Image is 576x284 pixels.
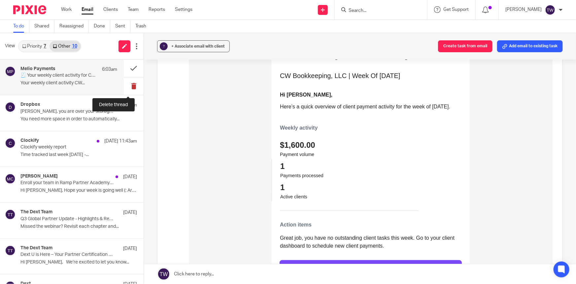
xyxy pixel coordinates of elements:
p: You need more space in order to automatically... [20,116,137,122]
button: ? + Associate email with client [157,40,230,52]
p: [DATE] [123,209,137,216]
p: [DATE] [123,245,137,252]
a: Sent [115,20,130,33]
p: Q3 Global Partner Update - Highlights & Resources [20,216,114,222]
p: [DATE] 11:43am [104,138,137,144]
img: svg%3E [5,174,16,184]
p: Clockify weekly report [20,144,114,150]
b: 1 [91,178,96,187]
p: Enroll your team in Ramp Partner Academy (+ CPEs!) [20,180,114,186]
p: [DATE] 1:28pm [107,102,137,108]
button: Create task from email [438,40,492,52]
img: svg%3E [5,209,16,220]
a: To do [13,20,29,33]
div: ? [160,42,168,50]
img: svg%3E [5,102,16,112]
a: Go to your dashboard [91,256,273,272]
h4: Dropbox [20,102,40,107]
img: Melio Payments - Pay suppliers with a few clicks [165,10,199,23]
a: Email [82,6,93,13]
img: Pixie [13,5,46,14]
p: [PERSON_NAME] [505,6,542,13]
p: 6:03am [102,66,117,73]
img: svg%3E [5,66,16,77]
a: Done [94,20,110,33]
b: 1 [91,157,96,166]
h4: Melio Payments [20,66,55,72]
p: Your weekly client activity CW... [20,80,117,86]
b: Hi [PERSON_NAME], [91,87,144,93]
div: 7 [44,44,46,49]
h4: The Dext Team [20,209,52,215]
a: Clients [103,6,118,13]
a: Shared [34,20,54,33]
p: Time tracked last week [DATE] -... [20,152,137,158]
button: Add email to existing task [497,40,563,52]
div: Here’s a quick overview of client payment activity for the week of [DATE]. [91,98,261,106]
a: Other10 [50,41,80,52]
img: svg%3E [545,5,556,15]
div: Payments processed [91,167,135,172]
p: Dext U is Here – Your Partner Certification Awaits! [20,252,114,258]
img: svg%3E [5,245,16,256]
a: Team [128,6,139,13]
div: Payment volume [91,146,126,151]
img: svg%3E [5,138,16,148]
div: Action items [91,216,273,224]
a: Work [61,6,72,13]
p: Hi [PERSON_NAME], We’re excited to let you know... [20,260,137,265]
h4: The Dext Team [20,245,52,251]
b: Your weekly client activity [91,43,222,55]
div: Active clients [91,188,119,193]
div: 10 [72,44,77,49]
span: View [5,43,15,50]
p: [PERSON_NAME], you are over your storage limit [20,109,114,114]
h4: Clockify [20,138,39,143]
a: Priority7 [19,41,50,52]
p: 🧾 Your weekly client activity for CW Bookkeeping, LLC [20,73,98,78]
a: Reassigned [59,20,89,33]
a: Settings [175,6,192,13]
div: Great job, you have no outstanding client tasks this week. Go to your client dashboard to schedul... [91,229,273,245]
input: Search [348,8,407,14]
span: + Associate email with client [171,44,225,48]
b: $1,600.00 [91,136,126,145]
p: [DATE] [123,174,137,180]
div: CW Bookkeeping, LLC | Week of [DATE] [91,67,261,75]
p: Missed the webinar? Revisit each chapter and... [20,224,137,229]
div: Weekly activity [91,119,230,127]
p: Hi [PERSON_NAME], Hope your week is going well (: Are... [20,188,137,193]
a: Trash [135,20,151,33]
a: Reports [149,6,165,13]
span: Get Support [443,7,469,12]
h4: [PERSON_NAME] [20,174,58,179]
